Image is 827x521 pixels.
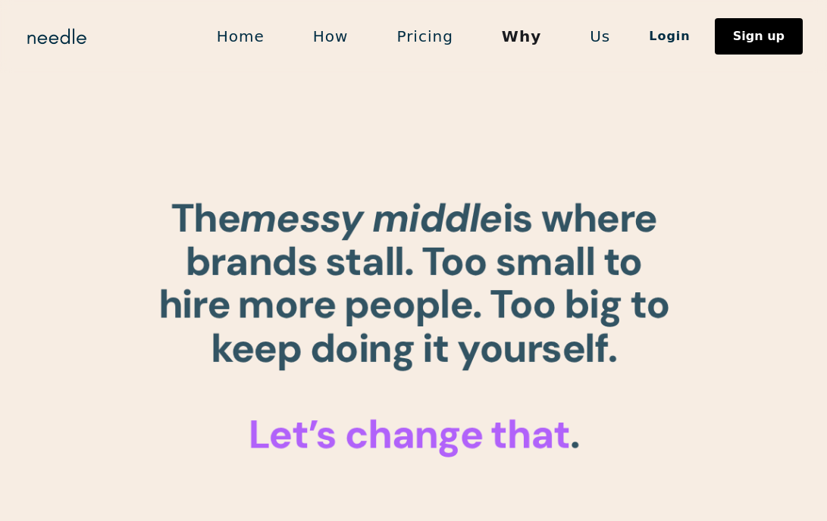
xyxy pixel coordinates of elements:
[193,20,289,52] a: Home
[625,23,715,49] a: Login
[478,20,565,52] a: Why
[158,192,669,374] strong: The is where brands stall. Too small to hire more people. Too big to keep doing it yourself
[240,192,503,244] em: messy middle
[733,30,785,42] div: Sign up
[372,20,477,52] a: Pricing
[715,18,803,55] a: Sign up
[565,20,634,52] a: Us
[289,20,373,52] a: How
[156,197,672,457] h1: . ‍ ‍ .
[248,409,569,460] span: Let’s change that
